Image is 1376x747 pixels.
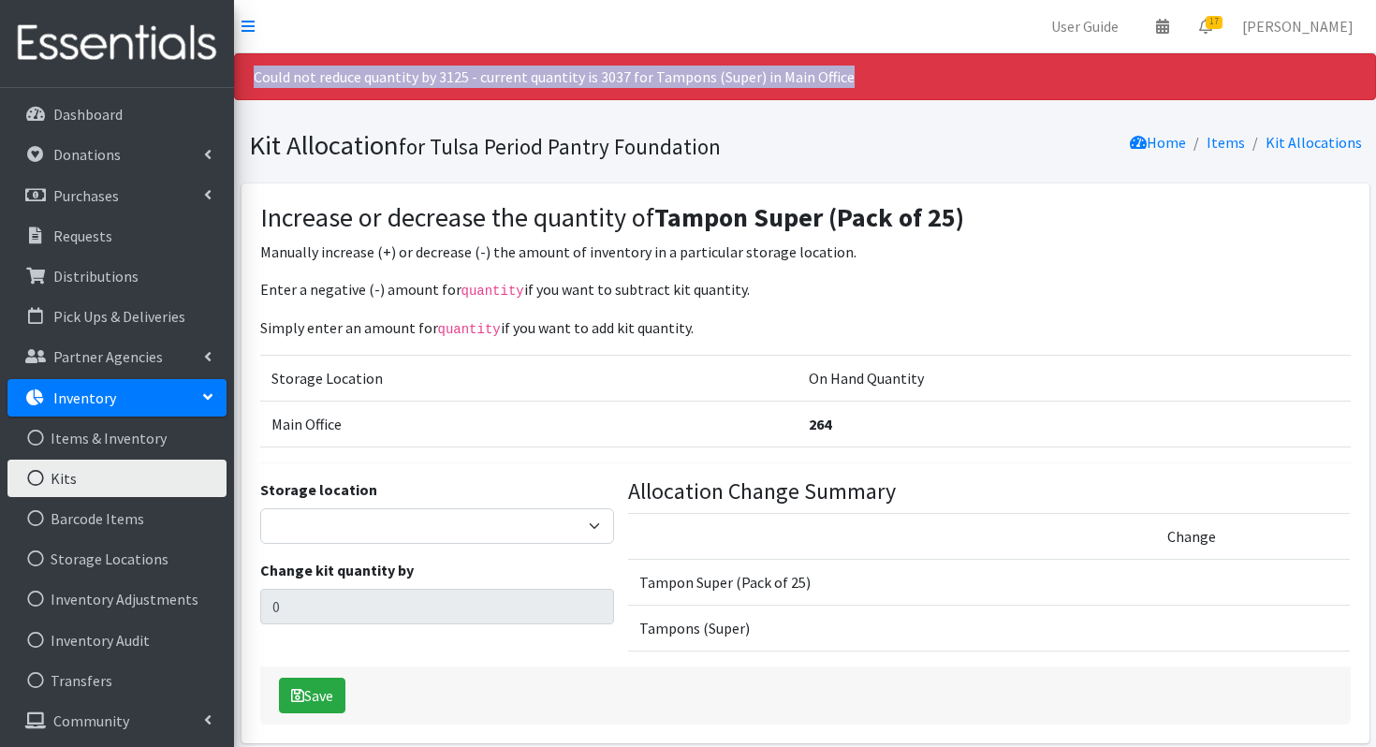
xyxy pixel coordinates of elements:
p: Enter a negative (-) amount for if you want to subtract kit quantity. [260,278,1351,301]
h4: Allocation Change Summary [628,478,1351,505]
a: Partner Agencies [7,338,227,375]
a: Home [1130,133,1186,152]
span: 17 [1206,16,1222,29]
code: quantity [438,322,501,337]
label: Change kit quantity by [260,559,414,581]
p: Purchases [53,186,119,205]
a: Requests [7,217,227,255]
p: Requests [53,227,112,245]
p: Partner Agencies [53,347,163,366]
a: User Guide [1036,7,1134,45]
p: Pick Ups & Deliveries [53,307,185,326]
p: Manually increase (+) or decrease (-) the amount of inventory in a particular storage location. [260,241,1351,263]
p: Community [53,711,129,730]
h3: Increase or decrease the quantity of [260,202,1351,234]
strong: Tampon Super (Pack of 25) [654,200,964,234]
p: Donations [53,145,121,164]
a: [PERSON_NAME] [1227,7,1369,45]
a: Distributions [7,257,227,295]
td: Change [1156,513,1350,559]
code: quantity [461,284,524,299]
a: Kit Allocations [1266,133,1362,152]
a: Pick Ups & Deliveries [7,298,227,335]
p: Inventory [53,388,116,407]
a: Items [1207,133,1245,152]
small: for Tulsa Period Pantry Foundation [399,133,721,160]
td: Storage Location [260,356,798,402]
a: Kits [7,460,227,497]
img: HumanEssentials [7,12,227,75]
p: Simply enter an amount for if you want to add kit quantity. [260,316,1351,340]
a: Items & Inventory [7,419,227,457]
strong: 264 [809,415,831,433]
a: Purchases [7,177,227,214]
a: Transfers [7,662,227,699]
div: Could not reduce quantity by 3125 - current quantity is 3037 for Tampons (Super) in Main Office [234,53,1376,100]
p: Distributions [53,267,139,286]
a: Inventory Adjustments [7,580,227,618]
a: Community [7,702,227,740]
td: Tampon Super (Pack of 25) [628,559,1156,605]
a: Dashboard [7,95,227,133]
a: Inventory Audit [7,622,227,659]
h1: Kit Allocation [249,129,798,162]
td: On Hand Quantity [798,356,1351,402]
a: Donations [7,136,227,173]
button: Save [279,678,345,713]
a: 17 [1184,7,1227,45]
td: Main Office [260,402,798,447]
p: Dashboard [53,105,123,124]
a: Barcode Items [7,500,227,537]
label: Storage location [260,478,377,501]
a: Inventory [7,379,227,417]
a: Storage Locations [7,540,227,578]
td: Tampons (Super) [628,605,1156,651]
